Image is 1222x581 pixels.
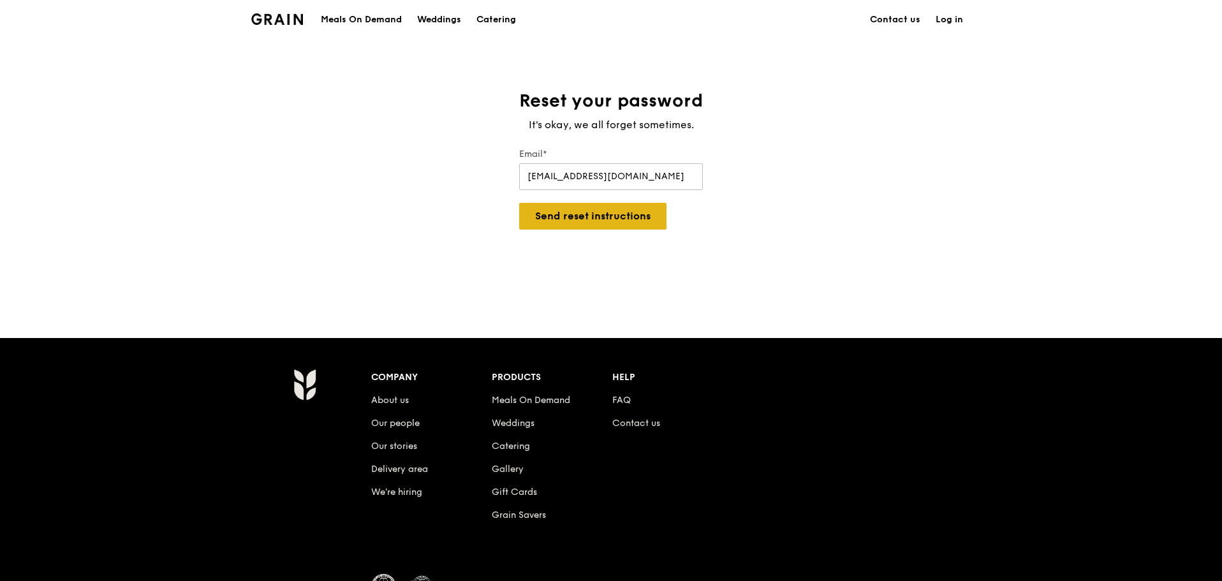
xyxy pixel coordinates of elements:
[509,89,713,112] h1: Reset your password
[612,369,733,386] div: Help
[492,369,612,386] div: Products
[321,1,402,39] div: Meals On Demand
[293,369,316,401] img: Grain
[371,418,420,429] a: Our people
[492,464,524,474] a: Gallery
[612,395,631,406] a: FAQ
[492,487,537,497] a: Gift Cards
[371,441,417,452] a: Our stories
[251,13,303,25] img: Grain
[469,1,524,39] a: Catering
[492,441,530,452] a: Catering
[371,369,492,386] div: Company
[862,1,928,39] a: Contact us
[519,203,666,230] button: Send reset instructions
[492,418,534,429] a: Weddings
[492,395,570,406] a: Meals On Demand
[371,487,422,497] a: We’re hiring
[612,418,660,429] a: Contact us
[371,395,409,406] a: About us
[417,1,461,39] div: Weddings
[476,1,516,39] div: Catering
[928,1,971,39] a: Log in
[519,148,703,161] label: Email*
[371,464,428,474] a: Delivery area
[409,1,469,39] a: Weddings
[492,510,546,520] a: Grain Savers
[529,119,694,131] span: It's okay, we all forget sometimes.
